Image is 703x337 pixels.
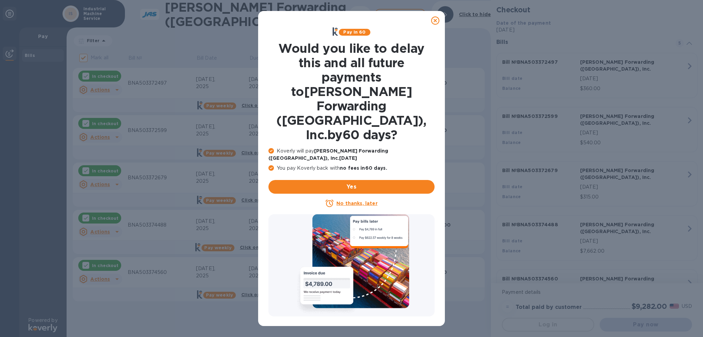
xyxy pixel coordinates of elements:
[268,180,435,194] button: Yes
[268,165,435,172] p: You pay Koverly back with
[268,147,435,162] p: Koverly will pay
[343,29,366,35] b: Pay in 60
[268,41,435,142] h1: Would you like to delay this and all future payments to [PERSON_NAME] Forwarding ([GEOGRAPHIC_DAT...
[336,201,377,206] u: No thanks, later
[340,165,387,171] b: no fees in 60 days .
[274,183,429,191] span: Yes
[268,148,388,161] b: [PERSON_NAME] Forwarding ([GEOGRAPHIC_DATA]), Inc. [DATE]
